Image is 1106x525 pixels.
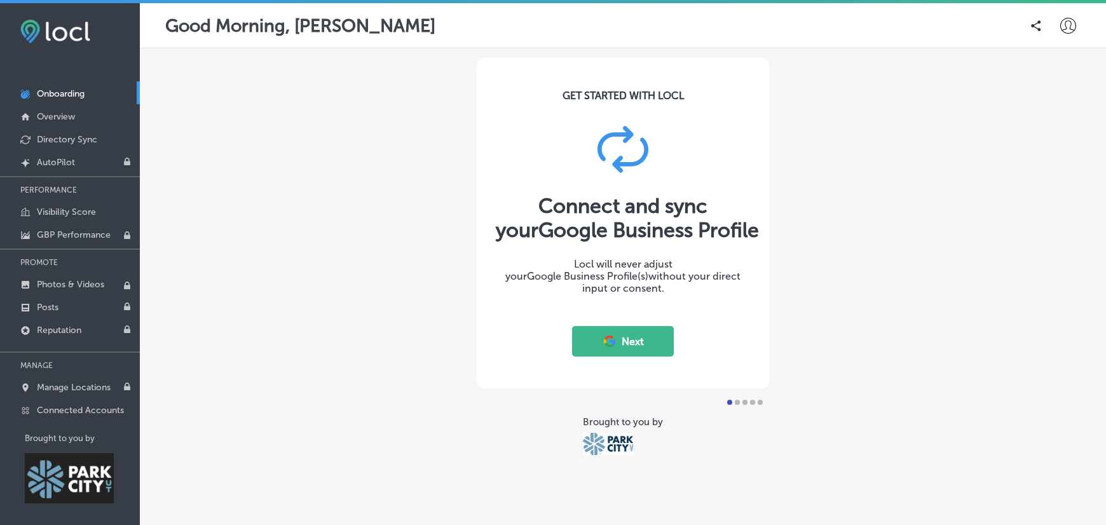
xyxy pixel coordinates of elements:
p: Onboarding [37,88,85,99]
p: Photos & Videos [37,279,104,290]
p: AutoPilot [37,157,75,168]
div: Brought to you by [583,416,663,428]
div: GET STARTED WITH LOCL [563,90,684,102]
img: Park City [583,433,633,455]
div: Connect and sync your [496,194,750,242]
img: fda3e92497d09a02dc62c9cd864e3231.png [20,20,90,43]
p: Connected Accounts [37,405,124,416]
p: Brought to you by [25,433,140,443]
p: GBP Performance [37,229,111,240]
p: Posts [37,302,58,313]
p: Visibility Score [37,207,96,217]
div: Locl will never adjust your without your direct input or consent. [496,258,750,294]
button: Next [572,326,674,357]
p: Manage Locations [37,382,111,393]
span: Google Business Profile [538,218,759,242]
p: Good Morning, [PERSON_NAME] [165,15,435,36]
p: Reputation [37,325,81,336]
p: Overview [37,111,75,122]
p: Directory Sync [37,134,97,145]
img: Park City [25,453,114,503]
span: Google Business Profile(s) [527,270,648,282]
